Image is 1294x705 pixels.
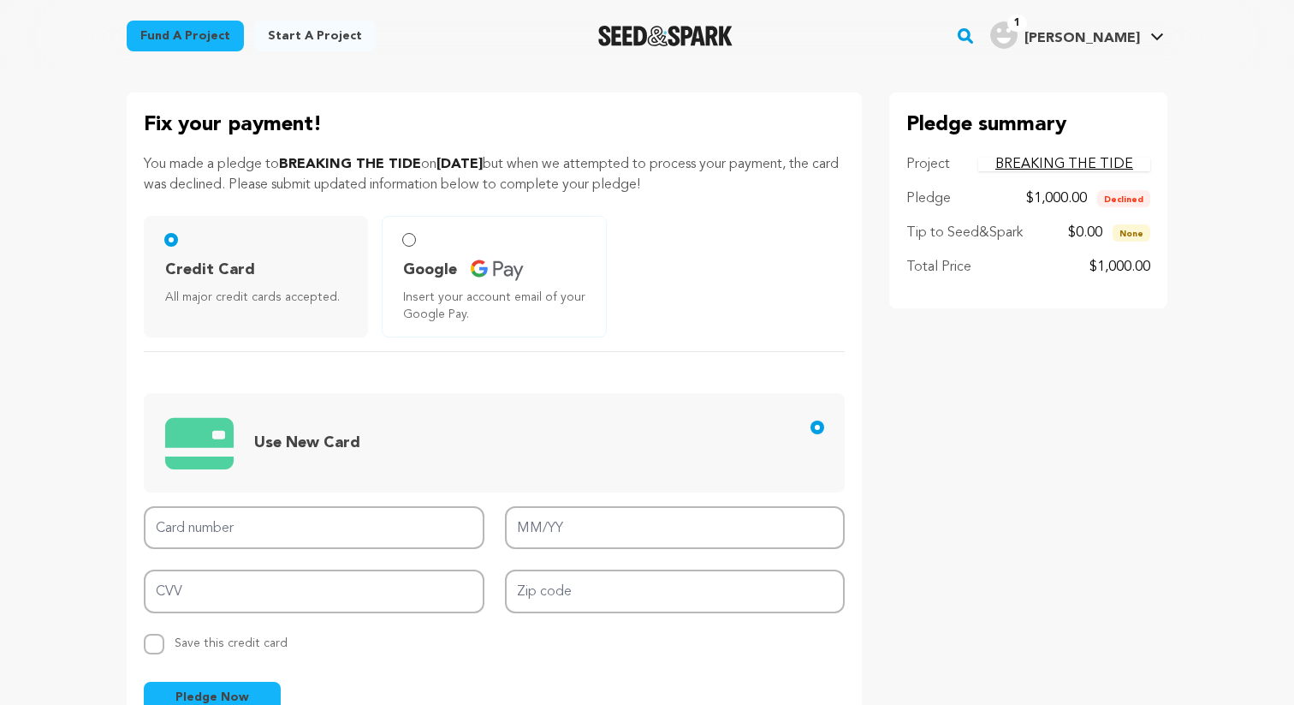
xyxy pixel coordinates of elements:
img: Seed&Spark Logo Dark Mode [598,26,733,46]
span: 1 [1007,15,1027,32]
input: Card number [144,506,484,550]
span: Google [403,258,457,282]
a: Verchenko V.'s Profile [987,18,1167,49]
p: You made a pledge to on but when we attempted to process your payment, the card was declined. Ple... [144,154,845,195]
a: Fund a project [127,21,244,51]
span: $0.00 [1068,226,1102,240]
p: Pledge summary [906,110,1150,140]
a: Seed&Spark Homepage [598,26,733,46]
span: [PERSON_NAME] [1024,32,1140,45]
p: Tip to Seed&Spark [906,223,1023,243]
div: Verchenko V.'s Profile [990,21,1140,49]
a: BREAKING THE TIDE [978,158,1150,171]
span: Declined [1097,190,1150,207]
input: CVV [144,570,484,613]
span: None [1113,224,1150,242]
input: Zip code [505,570,846,613]
span: BREAKING THE TIDE [279,158,421,171]
p: $1,000.00 [1089,257,1150,278]
span: Save this credit card [175,630,288,649]
img: credit card icons [165,408,234,478]
span: Insert your account email of your Google Pay. [403,289,591,323]
span: Use New Card [254,435,360,451]
img: credit card icons [471,260,524,281]
span: Verchenko V.'s Profile [987,18,1167,54]
img: user.png [990,21,1018,49]
p: Pledge [906,188,951,209]
p: Total Price [906,257,971,278]
p: Project [906,154,950,175]
span: All major credit cards accepted. [165,289,353,306]
span: $1,000.00 [1026,192,1087,206]
span: [DATE] [436,158,483,171]
span: Credit Card [165,258,255,282]
p: Fix your payment! [144,110,845,140]
input: MM/YY [505,506,846,550]
a: Start a project [254,21,376,51]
